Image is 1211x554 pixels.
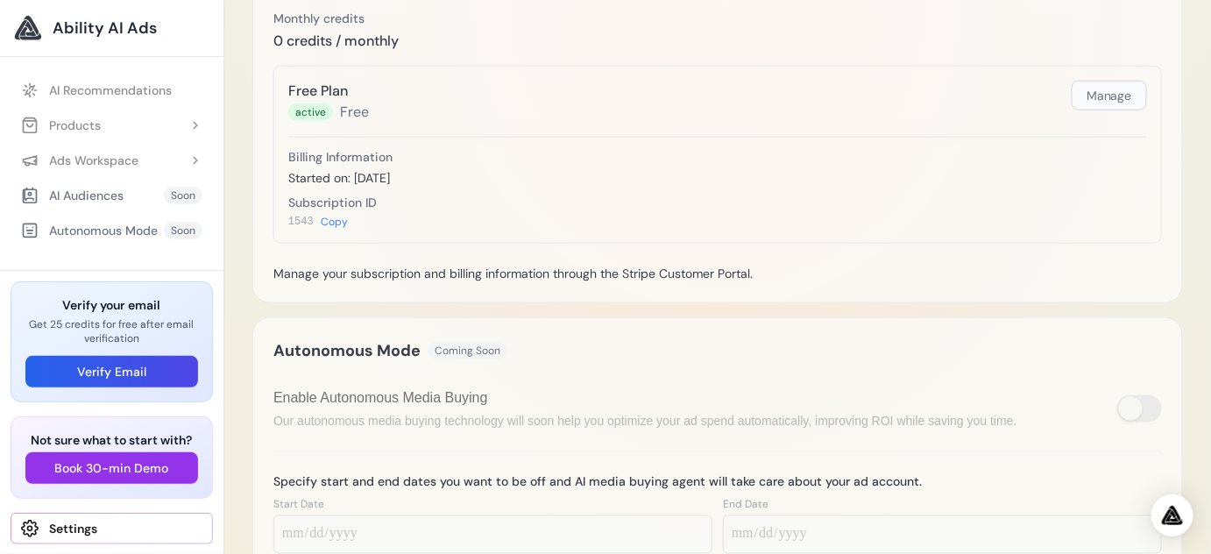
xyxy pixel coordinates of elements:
[25,356,198,387] button: Verify Email
[21,222,158,239] div: Autonomous Mode
[288,148,1147,166] h4: Billing Information
[11,145,213,176] button: Ads Workspace
[47,102,61,116] img: tab_domain_overview_orange.svg
[21,152,138,169] div: Ads Workspace
[273,338,421,363] h2: Autonomous Mode
[25,296,198,314] h3: Verify your email
[288,215,314,229] span: 1543
[25,431,198,449] h3: Not sure what to start with?
[14,14,209,42] a: Ability AI Ads
[273,265,1162,282] p: Manage your subscription and billing information through the Stripe Customer Portal.
[164,187,202,204] span: Soon
[49,28,86,42] div: v 4.0.25
[21,117,101,134] div: Products
[1151,494,1193,536] div: Open Intercom Messenger
[273,31,399,52] div: 0 credits / monthly
[1072,81,1147,110] button: Manage
[28,28,42,42] img: logo_orange.svg
[428,342,507,359] span: Coming Soon
[288,81,369,102] h3: Free Plan
[273,473,1162,491] h3: Specify start and end dates you want to be off and AI media buying agent will take care about you...
[321,215,348,229] button: Copy
[11,513,213,544] a: Settings
[273,10,399,27] div: Monthly credits
[164,222,202,239] span: Soon
[723,498,1162,512] label: End Date
[28,46,42,60] img: website_grey.svg
[11,75,213,106] a: AI Recommendations
[67,103,157,115] div: Domain Overview
[46,46,124,60] div: Domain: [URL]
[53,16,157,40] span: Ability AI Ads
[288,103,333,121] span: active
[174,102,188,116] img: tab_keywords_by_traffic_grey.svg
[25,452,198,484] button: Book 30-min Demo
[288,169,1147,187] p: Started on: [DATE]
[21,187,124,204] div: AI Audiences
[11,110,213,141] button: Products
[273,498,712,512] label: Start Date
[25,317,198,345] p: Get 25 credits for free after email verification
[340,102,369,123] span: Free
[288,194,1147,211] h4: Subscription ID
[194,103,295,115] div: Keywords by Traffic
